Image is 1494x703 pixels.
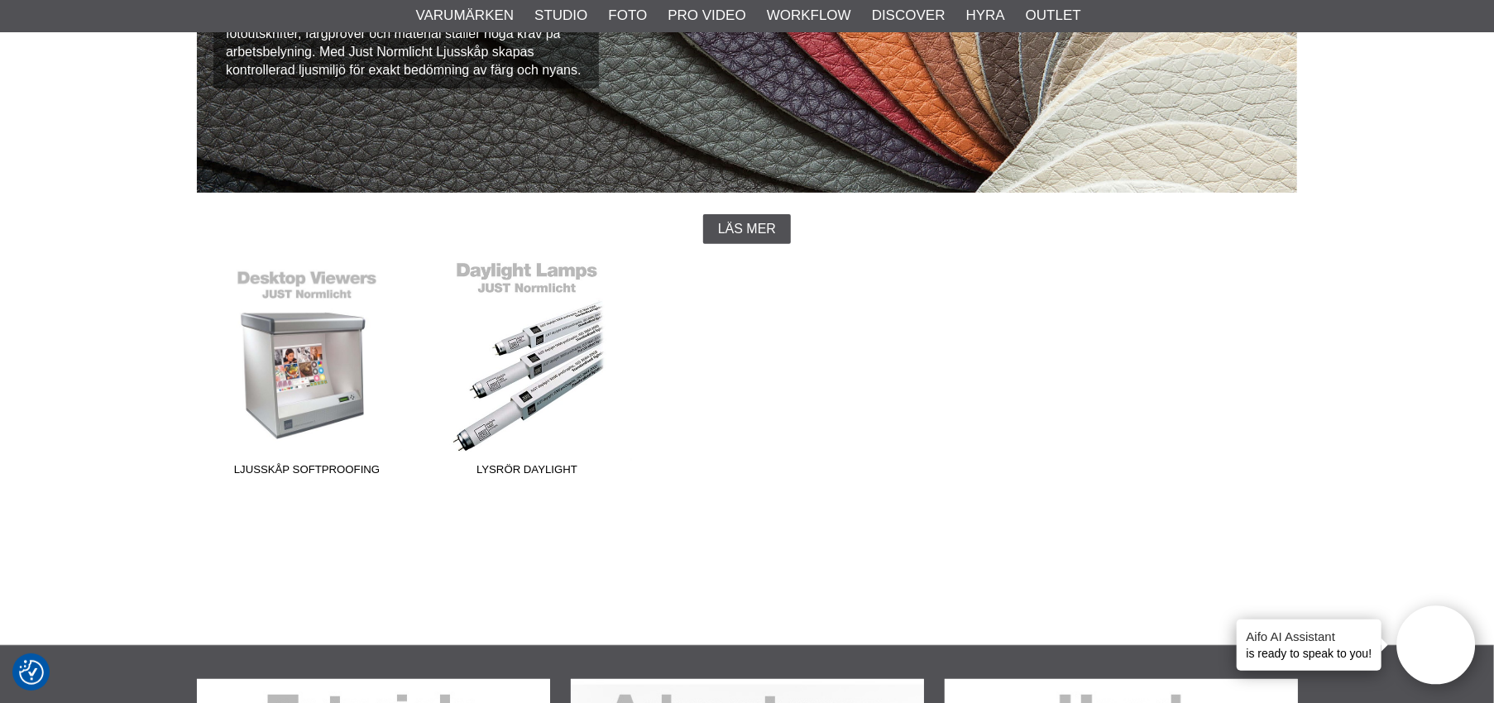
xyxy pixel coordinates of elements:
[534,5,587,26] a: Studio
[19,660,44,685] img: Revisit consent button
[1026,5,1081,26] a: Outlet
[417,261,637,484] a: Lysrör Daylight
[197,461,417,484] span: Ljusskåp Softproofing
[1237,619,1382,671] div: is ready to speak to you!
[767,5,851,26] a: Workflow
[668,5,745,26] a: Pro Video
[19,658,44,687] button: Samtyckesinställningar
[1247,628,1372,645] h4: Aifo AI Assistant
[718,222,776,237] span: Läs mer
[416,5,515,26] a: Varumärken
[966,5,1005,26] a: Hyra
[197,261,417,484] a: Ljusskåp Softproofing
[608,5,647,26] a: Foto
[417,461,637,484] span: Lysrör Daylight
[872,5,946,26] a: Discover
